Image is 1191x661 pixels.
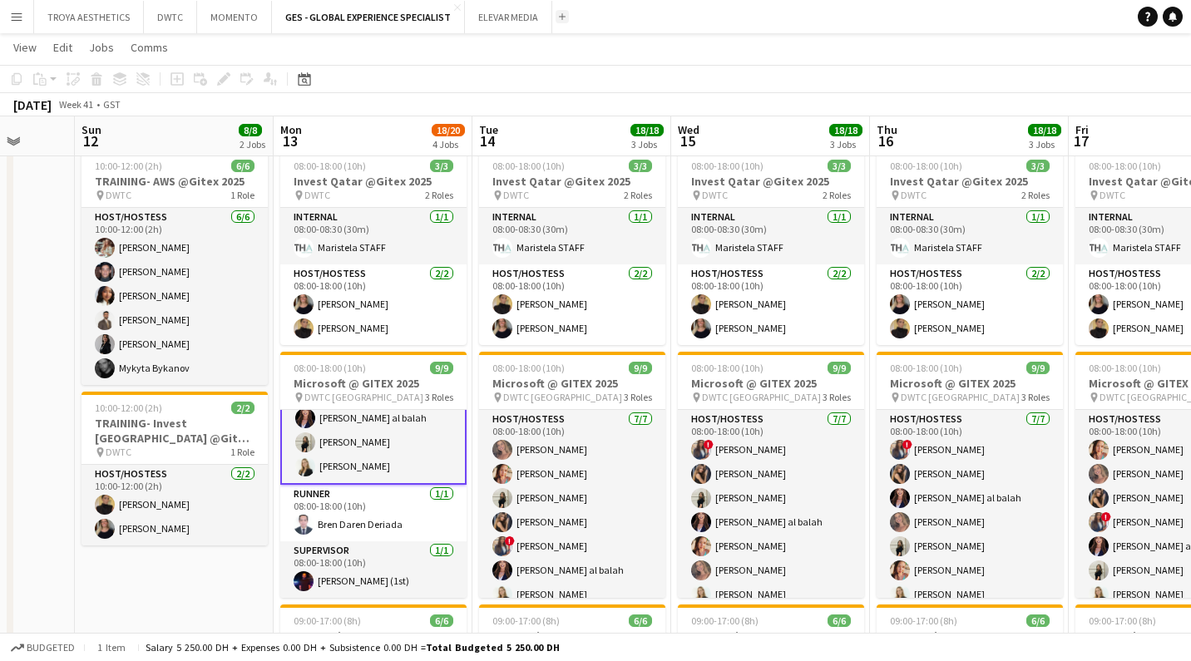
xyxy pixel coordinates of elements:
span: 9/9 [629,362,652,374]
span: Mon [280,122,302,137]
app-card-role: Host/Hostess2/208:00-18:00 (10h)[PERSON_NAME][PERSON_NAME] [280,264,467,345]
span: Budgeted [27,642,75,654]
span: 2 Roles [823,189,851,201]
span: 3/3 [1026,160,1050,172]
span: 08:00-18:00 (10h) [294,160,366,172]
div: 3 Jobs [830,138,862,150]
h3: Microsoft @ GITEX 2025 [678,376,864,391]
span: 09:00-17:00 (8h) [492,614,560,627]
span: 2 Roles [1021,189,1050,201]
span: ! [902,440,912,450]
h3: AWS @Gitex 2025 [280,629,467,644]
h3: AWS @Gitex 2025 [877,629,1063,644]
span: 8/8 [239,124,262,136]
span: 08:00-18:00 (10h) [492,362,565,374]
h3: Microsoft @ GITEX 2025 [280,376,467,391]
span: DWTC [GEOGRAPHIC_DATA] [304,391,423,403]
app-job-card: 08:00-18:00 (10h)9/9Microsoft @ GITEX 2025 DWTC [GEOGRAPHIC_DATA]3 RolesHost/Hostess7/708:00-18:0... [479,352,665,598]
span: 08:00-18:00 (10h) [890,160,962,172]
app-job-card: 10:00-12:00 (2h)2/2TRAINING- Invest [GEOGRAPHIC_DATA] @Gitex 2025 DWTC1 RoleHost/Hostess2/210:00-... [82,392,268,545]
span: 3 Roles [1021,391,1050,403]
app-card-role: Host/Hostess2/208:00-18:00 (10h)[PERSON_NAME][PERSON_NAME] [479,264,665,345]
app-card-role: Host/Hostess2/210:00-12:00 (2h)[PERSON_NAME][PERSON_NAME] [82,465,268,545]
a: View [7,37,43,58]
span: 9/9 [430,362,453,374]
app-job-card: 08:00-18:00 (10h)3/3Invest Qatar @Gitex 2025 DWTC2 RolesInternal1/108:00-08:30 (30m)Maristela STA... [678,150,864,345]
app-job-card: 10:00-12:00 (2h)6/6TRAINING- AWS @Gitex 2025 DWTC1 RoleHost/Hostess6/610:00-12:00 (2h)[PERSON_NAM... [82,150,268,385]
app-card-role: Host/Hostess7/708:00-18:00 (10h)![PERSON_NAME][PERSON_NAME][PERSON_NAME][PERSON_NAME] al balah[PE... [678,410,864,611]
div: 08:00-18:00 (10h)9/9Microsoft @ GITEX 2025 DWTC [GEOGRAPHIC_DATA]3 RolesHost/Hostess7/708:00-18:0... [678,352,864,598]
span: 08:00-18:00 (10h) [492,160,565,172]
app-job-card: 08:00-18:00 (10h)3/3Invest Qatar @Gitex 2025 DWTC2 RolesInternal1/108:00-08:30 (30m)Maristela STA... [479,150,665,345]
span: 9/9 [1026,362,1050,374]
span: DWTC [GEOGRAPHIC_DATA] [503,391,622,403]
span: 1 item [91,641,131,654]
span: DWTC [304,189,330,201]
span: 09:00-17:00 (8h) [691,614,759,627]
span: ! [704,440,714,450]
app-card-role: Internal1/108:00-08:30 (30m)Maristela STAFF [280,208,467,264]
span: 08:00-18:00 (10h) [294,362,366,374]
span: 15 [675,131,699,150]
span: 6/6 [430,614,453,627]
span: Week 41 [55,98,96,111]
span: Total Budgeted 5 250.00 DH [426,641,560,654]
app-card-role: Internal1/108:00-08:30 (30m)Maristela STAFF [678,208,864,264]
span: Edit [53,40,72,55]
span: 18/18 [630,124,664,136]
div: 3 Jobs [1029,138,1060,150]
span: 16 [874,131,897,150]
h3: Invest Qatar @Gitex 2025 [479,174,665,189]
div: 4 Jobs [432,138,464,150]
button: TROYA AESTHETICS [34,1,144,33]
h3: TRAINING- Invest [GEOGRAPHIC_DATA] @Gitex 2025 [82,416,268,446]
app-card-role: Runner1/108:00-18:00 (10h)Bren Daren Deriada [280,485,467,541]
span: View [13,40,37,55]
span: 3/3 [828,160,851,172]
app-card-role: Host/Hostess2/208:00-18:00 (10h)[PERSON_NAME][PERSON_NAME] [678,264,864,345]
span: 1 Role [230,189,255,201]
app-card-role: Host/Hostess7/708:00-18:00 (10h)![PERSON_NAME][PERSON_NAME][PERSON_NAME] al balah[PERSON_NAME][PE... [877,410,1063,611]
div: 2 Jobs [240,138,265,150]
span: 2 Roles [624,189,652,201]
h3: Invest Qatar @Gitex 2025 [280,174,467,189]
button: ELEVAR MEDIA [465,1,552,33]
span: 1 Role [230,446,255,458]
app-card-role: Host/Hostess2/208:00-18:00 (10h)[PERSON_NAME][PERSON_NAME] [877,264,1063,345]
button: MOMENTO [197,1,272,33]
div: 08:00-18:00 (10h)9/9Microsoft @ GITEX 2025 DWTC [GEOGRAPHIC_DATA]3 Roles[PERSON_NAME][PERSON_NAME... [280,352,467,598]
div: GST [103,98,121,111]
span: 18/18 [1028,124,1061,136]
app-job-card: 08:00-18:00 (10h)3/3Invest Qatar @Gitex 2025 DWTC2 RolesInternal1/108:00-08:30 (30m)Maristela STA... [877,150,1063,345]
span: 10:00-12:00 (2h) [95,160,162,172]
span: DWTC [702,189,728,201]
span: Comms [131,40,168,55]
app-card-role: Host/Hostess6/610:00-12:00 (2h)[PERSON_NAME][PERSON_NAME][PERSON_NAME][PERSON_NAME][PERSON_NAME]M... [82,208,268,385]
span: 3/3 [629,160,652,172]
span: 08:00-18:00 (10h) [691,160,764,172]
span: 6/6 [828,614,851,627]
h3: AWS @Gitex 2025 [479,629,665,644]
button: Budgeted [8,639,77,657]
span: 17 [1073,131,1089,150]
span: 08:00-18:00 (10h) [1089,160,1161,172]
span: Sun [82,122,101,137]
span: 2/2 [231,402,255,414]
span: 3/3 [430,160,453,172]
span: 3 Roles [425,391,453,403]
a: Jobs [82,37,121,58]
span: 08:00-18:00 (10h) [890,362,962,374]
span: 09:00-17:00 (8h) [294,614,361,627]
span: Thu [877,122,897,137]
h3: Invest Qatar @Gitex 2025 [678,174,864,189]
app-job-card: 08:00-18:00 (10h)9/9Microsoft @ GITEX 2025 DWTC [GEOGRAPHIC_DATA]3 RolesHost/Hostess7/708:00-18:0... [877,352,1063,598]
span: 09:00-17:00 (8h) [1089,614,1156,627]
h3: Microsoft @ GITEX 2025 [479,376,665,391]
app-card-role: Supervisor1/108:00-18:00 (10h)[PERSON_NAME] (1st) [280,541,467,598]
span: DWTC [901,189,927,201]
span: DWTC [106,446,131,458]
app-card-role: Host/Hostess7/708:00-18:00 (10h)[PERSON_NAME][PERSON_NAME][PERSON_NAME][PERSON_NAME]![PERSON_NAME... [479,410,665,611]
